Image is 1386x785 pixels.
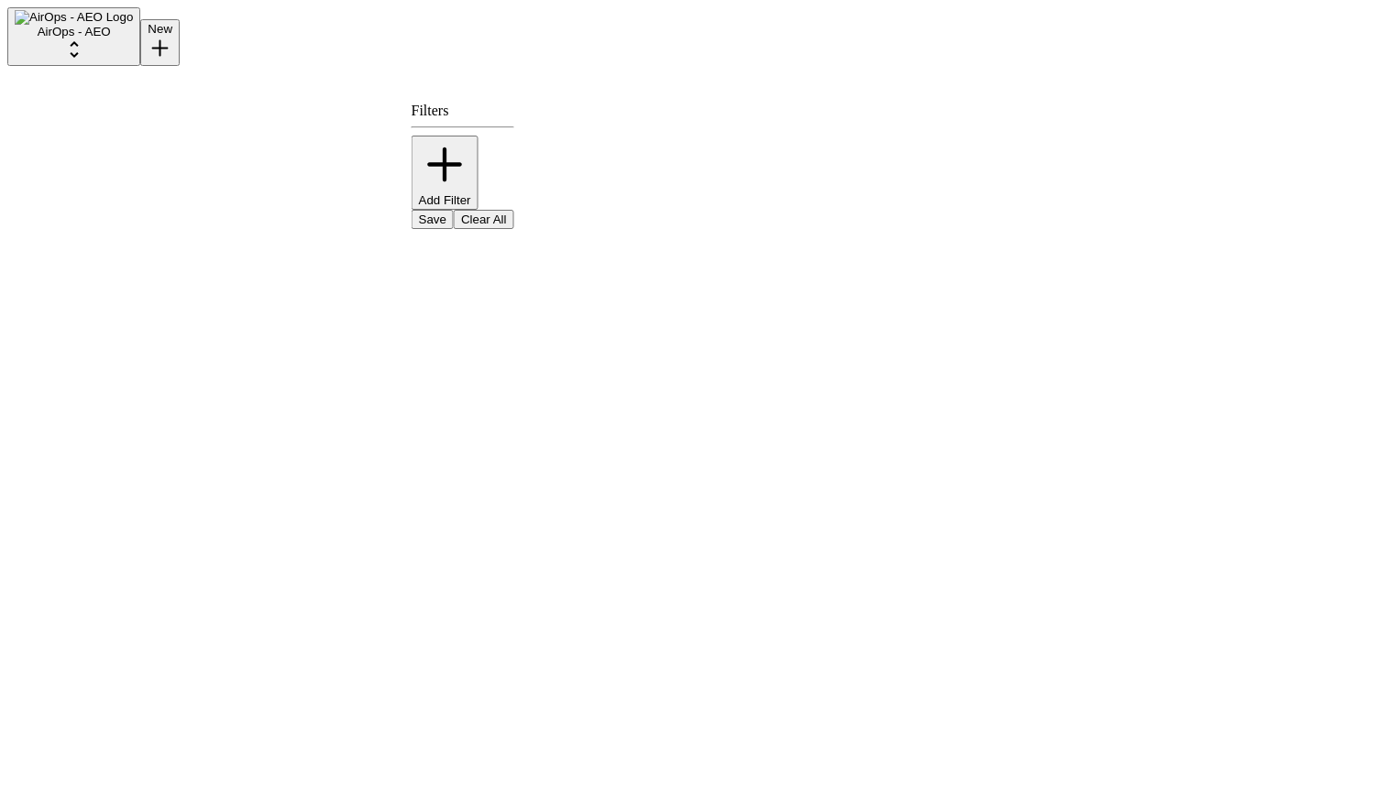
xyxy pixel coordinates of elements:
button: Save [412,210,454,229]
span: Save [419,213,446,226]
button: New [140,19,180,66]
span: AirOps - AEO [38,25,111,38]
img: AirOps - AEO Logo [15,10,133,25]
div: Filters [412,103,514,119]
span: Clear All [461,213,507,226]
span: Add Filter [419,193,471,207]
span: New [148,22,172,36]
button: Workspace: AirOps - AEO [7,7,140,66]
button: Clear All [454,210,514,229]
button: Add Filter [412,136,478,210]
